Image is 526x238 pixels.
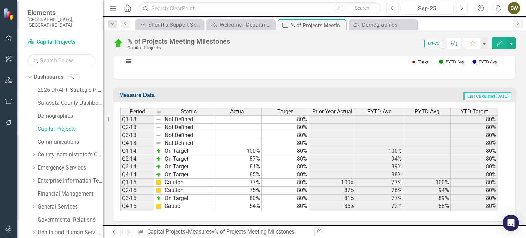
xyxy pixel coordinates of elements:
[163,179,214,187] td: Caution
[508,2,520,14] div: DW
[262,115,309,124] td: 80%
[356,210,403,218] td: 100%
[214,187,262,195] td: 75%
[120,155,154,163] td: Q2-14
[403,187,451,195] td: 94%
[356,155,403,163] td: 94%
[461,109,488,115] span: YTD Target
[451,131,498,139] td: 80%
[27,54,96,66] input: Search Below...
[262,155,309,163] td: 80%
[220,21,273,29] div: Welcome - Department Snapshot
[38,138,103,146] a: Communications
[163,155,214,163] td: On Target
[309,187,356,195] td: 87%
[67,74,80,80] div: 101
[139,2,381,14] input: Search ClearPoint...
[120,163,154,171] td: Q3-14
[262,139,309,147] td: 80%
[120,210,154,218] td: Q1-16
[403,210,451,218] td: 77%
[163,124,214,131] td: Not Defined
[163,195,214,202] td: On Target
[113,38,124,49] img: On Target
[147,228,185,235] a: Capital Projects
[463,92,511,100] span: Last Calculated [DATE]
[262,187,309,195] td: 80%
[156,140,161,146] img: 8DAGhfEEPCf229AAAAAElFTkSuQmCC
[503,215,519,231] div: Open Intercom Messenger
[120,115,154,124] td: Q1-13
[262,163,309,171] td: 80%
[309,195,356,202] td: 81%
[439,59,465,65] button: Show PYTD Avg
[403,202,451,210] td: 88%
[163,115,214,124] td: Not Defined
[120,179,154,187] td: Q1-15
[38,151,103,159] a: County Administrator's Office
[148,21,202,29] div: Sheriff's Support Services Facility: Construction
[38,164,103,172] a: Emergency Services
[34,73,63,81] a: Dashboards
[345,3,379,13] button: Search
[27,9,96,17] span: Elements
[156,133,161,138] img: 8DAGhfEEPCf229AAAAAElFTkSuQmCC
[262,202,309,210] td: 80%
[262,179,309,187] td: 80%
[156,188,161,193] img: cBAA0RP0Y6D5n+AAAAAElFTkSuQmCC
[451,195,498,202] td: 80%
[214,202,262,210] td: 54%
[451,187,498,195] td: 80%
[367,109,392,115] span: FYTD Avg
[163,187,214,195] td: Caution
[351,21,416,29] a: Demographics
[208,21,273,29] a: Welcome - Department Snapshot
[403,179,451,187] td: 100%
[120,202,154,210] td: Q4-15
[214,210,262,218] td: 100%
[451,155,498,163] td: 80%
[214,228,295,235] div: % of Projects Meeting Milestones
[38,86,103,94] a: 2026 DRAFT Strategic Plan
[38,99,103,107] a: Sarasota County Dashboard
[472,59,498,65] button: Show FYTD Avg
[163,139,214,147] td: Not Defined
[38,229,103,237] a: Health and Human Services
[163,147,214,155] td: On Target
[127,45,230,50] div: Capital Projects
[356,147,403,155] td: 100%
[156,109,162,115] img: 8DAGhfEEPCf229AAAAAElFTkSuQmCC
[415,109,439,115] span: PYTD Avg
[156,125,161,130] img: 8DAGhfEEPCf229AAAAAElFTkSuQmCC
[120,131,154,139] td: Q3-13
[137,21,202,29] a: Sheriff's Support Services Facility: Construction
[356,163,403,171] td: 89%
[38,216,103,224] a: Governmental Relations
[230,109,246,115] span: Actual
[424,40,442,47] span: Q4-25
[156,117,161,122] img: 8DAGhfEEPCf229AAAAAElFTkSuQmCC
[309,179,356,187] td: 100%
[355,5,370,11] span: Search
[262,210,309,218] td: 80%
[451,139,498,147] td: 80%
[401,2,453,14] button: Sep-25
[451,163,498,171] td: 80%
[262,147,309,155] td: 80%
[38,125,103,133] a: Capital Projects
[156,156,161,162] img: zOikAAAAAElFTkSuQmCC
[38,177,103,185] a: Enterprise Information Technology
[262,124,309,131] td: 80%
[3,8,15,20] img: ClearPoint Strategy
[214,155,262,163] td: 87%
[120,171,154,179] td: Q4-14
[411,59,431,65] button: Show Target
[156,172,161,177] img: zOikAAAAAElFTkSuQmCC
[356,202,403,210] td: 72%
[163,163,214,171] td: On Target
[163,202,214,210] td: Caution
[120,139,154,147] td: Q4-13
[403,4,451,13] div: Sep-25
[181,109,197,115] span: Status
[156,164,161,170] img: zOikAAAAAElFTkSuQmCC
